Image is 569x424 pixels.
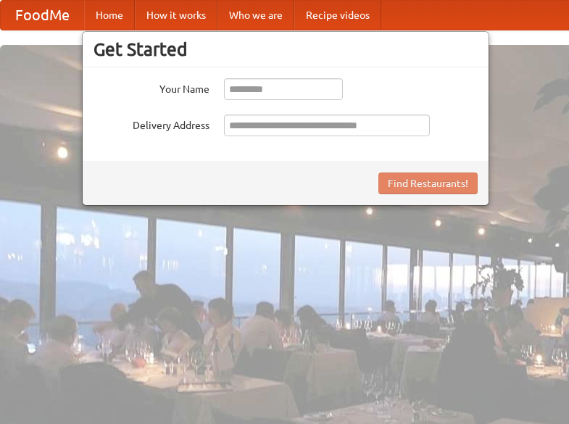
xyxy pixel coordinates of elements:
[378,172,478,194] button: Find Restaurants!
[135,1,217,30] a: How it works
[1,1,84,30] a: FoodMe
[94,115,209,133] label: Delivery Address
[94,38,478,60] h3: Get Started
[84,1,135,30] a: Home
[94,78,209,96] label: Your Name
[217,1,294,30] a: Who we are
[294,1,381,30] a: Recipe videos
